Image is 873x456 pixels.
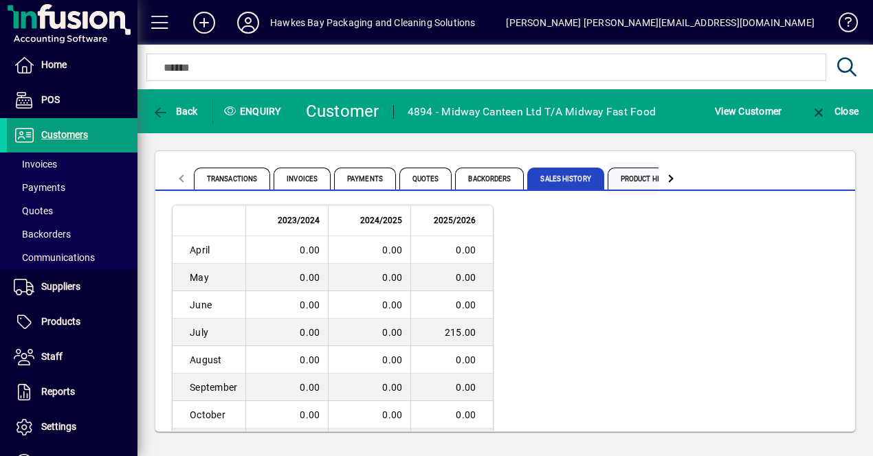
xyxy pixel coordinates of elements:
[328,264,410,291] td: 0.00
[7,152,137,176] a: Invoices
[14,182,65,193] span: Payments
[14,252,95,263] span: Communications
[245,346,328,374] td: 0.00
[828,3,856,47] a: Knowledge Base
[14,205,53,216] span: Quotes
[7,270,137,304] a: Suppliers
[410,291,493,319] td: 0.00
[7,199,137,223] a: Quotes
[328,401,410,429] td: 0.00
[41,386,75,397] span: Reports
[213,100,296,122] div: Enquiry
[328,374,410,401] td: 0.00
[608,168,694,190] span: Product History
[306,100,379,122] div: Customer
[715,100,782,122] span: View Customer
[270,12,476,34] div: Hawkes Bay Packaging and Cleaning Solutions
[7,375,137,409] a: Reports
[328,346,410,374] td: 0.00
[410,319,493,346] td: 215.00
[410,264,493,291] td: 0.00
[7,176,137,199] a: Payments
[278,213,320,228] span: 2023/2024
[245,401,328,429] td: 0.00
[14,159,57,170] span: Invoices
[173,264,245,291] td: May
[506,12,815,34] div: [PERSON_NAME] [PERSON_NAME][EMAIL_ADDRESS][DOMAIN_NAME]
[245,264,328,291] td: 0.00
[807,99,862,124] button: Close
[173,291,245,319] td: June
[148,99,201,124] button: Back
[152,106,198,117] span: Back
[226,10,270,35] button: Profile
[410,374,493,401] td: 0.00
[810,106,859,117] span: Close
[41,129,88,140] span: Customers
[410,346,493,374] td: 0.00
[173,374,245,401] td: September
[245,374,328,401] td: 0.00
[527,168,604,190] span: Sales History
[410,429,493,456] td: 0.00
[194,168,270,190] span: Transactions
[173,236,245,264] td: April
[796,99,873,124] app-page-header-button: Close enquiry
[7,305,137,339] a: Products
[7,410,137,444] a: Settings
[360,213,402,228] span: 2024/2025
[711,99,785,124] button: View Customer
[7,83,137,117] a: POS
[173,346,245,374] td: August
[245,319,328,346] td: 0.00
[408,101,656,123] div: 4894 - Midway Canteen Ltd T/A Midway Fast Food
[173,429,245,456] td: November
[7,246,137,269] a: Communications
[399,168,452,190] span: Quotes
[173,319,245,346] td: July
[410,401,493,429] td: 0.00
[434,213,476,228] span: 2025/2026
[137,99,213,124] app-page-header-button: Back
[41,59,67,70] span: Home
[245,236,328,264] td: 0.00
[245,429,328,456] td: 0.00
[328,236,410,264] td: 0.00
[7,48,137,82] a: Home
[274,168,331,190] span: Invoices
[41,351,63,362] span: Staff
[7,340,137,374] a: Staff
[334,168,396,190] span: Payments
[328,319,410,346] td: 0.00
[7,223,137,246] a: Backorders
[410,236,493,264] td: 0.00
[14,229,71,240] span: Backorders
[182,10,226,35] button: Add
[328,291,410,319] td: 0.00
[41,281,80,292] span: Suppliers
[41,421,76,432] span: Settings
[328,429,410,456] td: 0.00
[41,94,60,105] span: POS
[41,316,80,327] span: Products
[173,401,245,429] td: October
[245,291,328,319] td: 0.00
[455,168,524,190] span: Backorders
